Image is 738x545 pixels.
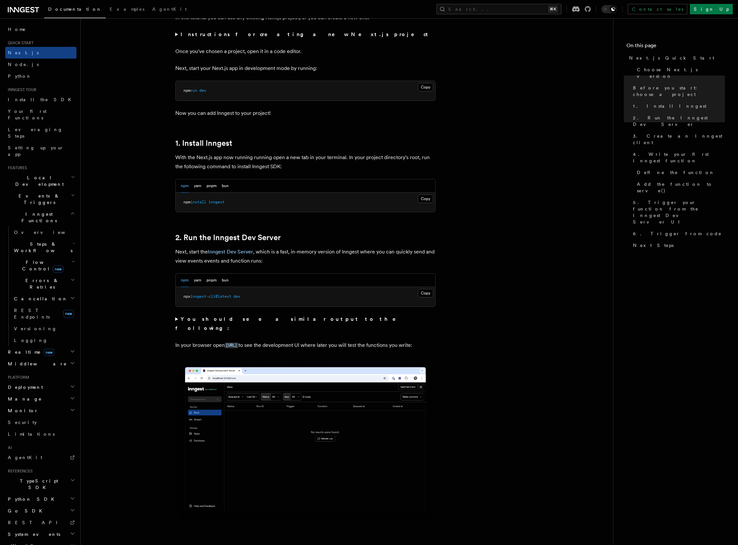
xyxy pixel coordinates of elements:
[8,145,64,157] span: Setting up your app
[5,396,42,402] span: Manage
[5,208,76,226] button: Inngest Functions
[5,493,76,505] button: Python SDK
[5,174,71,187] span: Local Development
[14,230,81,235] span: Overview
[5,193,71,206] span: Events & Triggers
[175,316,405,331] strong: You should see a similar output to the following:
[5,405,76,416] button: Monitor
[8,50,39,55] span: Next.js
[626,52,725,64] a: Next.js Quick Start
[8,97,75,102] span: Install the SDK
[418,289,433,297] button: Copy
[11,277,71,290] span: Errors & Retries
[5,87,36,92] span: Inngest tour
[5,496,58,502] span: Python SDK
[633,230,722,237] span: 6. Trigger from code
[5,124,76,142] a: Leveraging Steps
[44,2,106,18] a: Documentation
[11,256,76,275] button: Flow Controlnew
[5,142,76,160] a: Setting up your app
[548,6,557,12] kbd: ⌘K
[190,88,197,93] span: run
[690,4,733,14] a: Sign Up
[418,83,433,91] button: Copy
[225,343,238,348] code: [URL]
[630,82,725,100] a: Before you start: choose a project
[633,151,725,164] span: 4. Write your first Inngest function
[183,88,190,93] span: npm
[633,115,725,128] span: 2. Run the Inngest Dev Server
[11,305,76,323] a: REST Endpointsnew
[5,23,76,35] a: Home
[110,7,144,12] span: Examples
[5,445,12,450] span: AI
[630,239,725,251] a: Next Steps
[637,181,725,194] span: Add the function to serve()
[633,85,725,98] span: Before you start: choose a project
[5,346,76,358] button: Realtimenew
[199,88,206,93] span: dev
[11,259,72,272] span: Flow Control
[5,517,76,528] a: REST API
[181,179,189,193] button: npm
[181,274,189,287] button: npm
[11,323,76,334] a: Versioning
[14,308,50,320] span: REST Endpoints
[5,226,76,346] div: Inngest Functions
[8,26,26,33] span: Home
[175,30,436,39] summary: Instructions for creating a new Next.js project
[222,274,229,287] button: bun
[222,179,229,193] button: bun
[630,130,725,148] a: 3. Create an Inngest client
[183,200,190,204] span: npm
[152,7,187,12] span: AgentKit
[8,109,47,120] span: Your first Functions
[630,100,725,112] a: 1. Install Inngest
[14,338,48,343] span: Logging
[175,315,436,333] summary: You should see a similar output to the following:
[633,242,674,249] span: Next Steps
[11,295,68,302] span: Cancellation
[106,2,148,18] a: Examples
[5,105,76,124] a: Your first Functions
[175,247,436,266] p: Next, start the , which is a fast, in-memory version of Inngest where you can quickly send and vi...
[5,505,76,517] button: Go SDK
[5,381,76,393] button: Deployment
[148,2,191,18] a: AgentKit
[175,64,436,73] p: Next, start your Next.js app in development mode by running:
[44,349,54,356] span: new
[5,70,76,82] a: Python
[5,428,76,440] a: Limitations
[628,4,687,14] a: Contact sales
[637,66,725,79] span: Choose Next.js version
[5,531,60,538] span: System events
[5,94,76,105] a: Install the SDK
[634,64,725,82] a: Choose Next.js version
[634,178,725,197] a: Add the function to serve()
[175,139,232,148] a: 1. Install Inngest
[63,310,74,318] span: new
[194,179,201,193] button: yarn
[5,452,76,463] a: AgentKit
[190,294,231,299] span: inngest-cli@latest
[11,334,76,346] a: Logging
[8,455,42,460] span: AgentKit
[626,42,725,52] h4: On this page
[5,349,54,355] span: Realtime
[5,393,76,405] button: Manage
[207,274,217,287] button: pnpm
[629,55,714,61] span: Next.js Quick Start
[181,31,431,37] strong: Instructions for creating a new Next.js project
[5,528,76,540] button: System events
[633,133,725,146] span: 3. Create an Inngest client
[5,361,67,367] span: Middleware
[5,375,29,380] span: Platform
[183,294,190,299] span: npx
[8,127,63,139] span: Leveraging Steps
[11,275,76,293] button: Errors & Retries
[5,165,27,170] span: Features
[5,190,76,208] button: Events & Triggers
[5,47,76,59] a: Next.js
[5,40,34,46] span: Quick start
[5,211,70,224] span: Inngest Functions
